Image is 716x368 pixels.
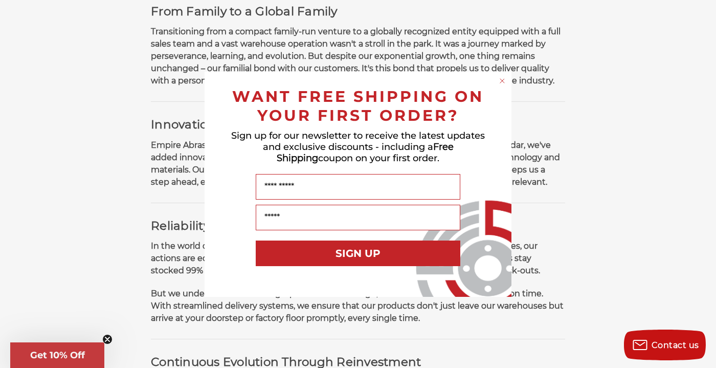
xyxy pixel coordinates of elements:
[652,340,699,350] span: Contact us
[277,141,454,164] span: Free Shipping
[624,330,706,360] button: Contact us
[232,87,484,125] span: WANT FREE SHIPPING ON YOUR FIRST ORDER?
[497,76,507,86] button: Close dialog
[256,241,460,266] button: SIGN UP
[231,130,485,164] span: Sign up for our newsletter to receive the latest updates and exclusive discounts - including a co...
